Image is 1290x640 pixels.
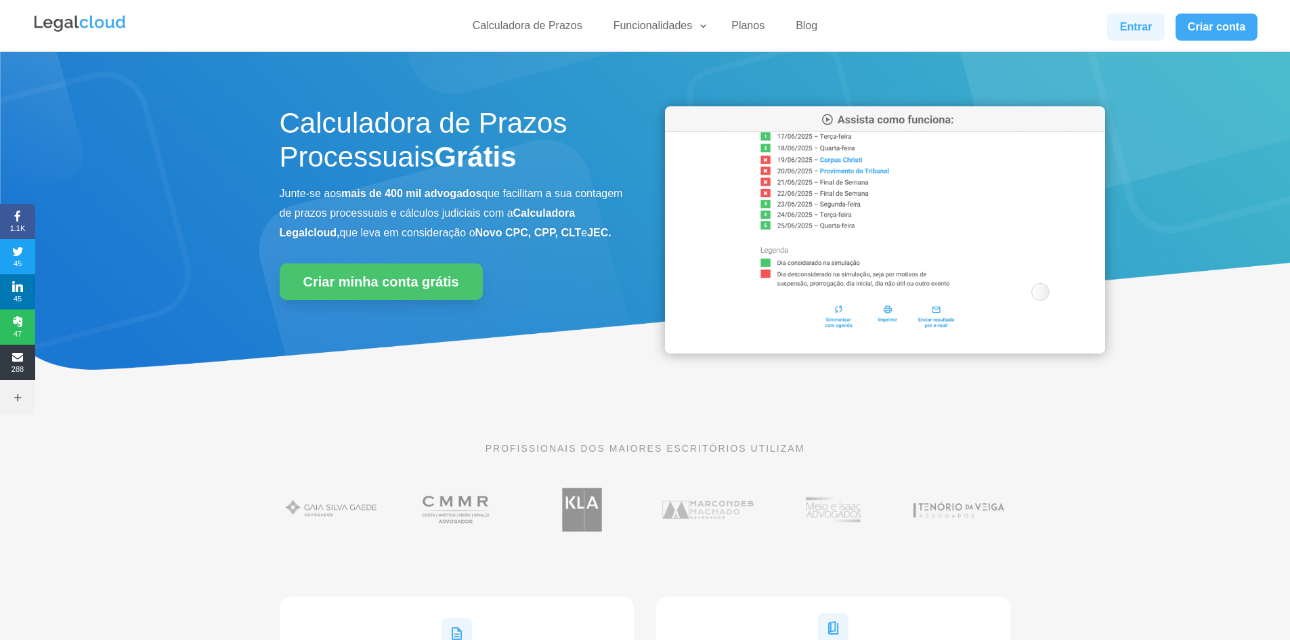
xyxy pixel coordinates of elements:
[475,227,582,238] b: Novo CPC, CPP, CLT
[587,227,611,238] b: JEC.
[405,481,509,538] img: Costa Martins Meira Rinaldi Advogados
[341,188,481,199] b: mais de 400 mil advogados
[665,106,1105,354] img: Calculadora de Prazos Processuais da Legalcloud
[605,19,709,39] a: Funcionalidades
[434,141,516,173] strong: Grátis
[1107,14,1164,41] a: Entrar
[788,19,825,39] a: Blog
[280,263,483,300] a: Criar minha conta grátis
[665,344,1105,356] a: Calculadora de Prazos Processuais da Legalcloud
[280,184,625,242] p: Junte-se aos que facilitam a sua contagem de prazos processuais e cálculos judiciais com a que le...
[907,481,1010,538] img: Tenório da Veiga Advogados
[280,207,576,238] b: Calculadora Legalcloud,
[33,14,127,34] img: Legalcloud Logo
[33,24,127,36] a: Logo da Legalcloud
[530,481,634,538] img: Koury Lopes Advogados
[656,481,760,538] img: Marcondes Machado Advogados utilizam a Legalcloud
[280,106,625,182] h1: Calculadora de Prazos Processuais
[465,19,590,39] a: Calculadora de Prazos
[280,441,1011,456] p: PROFISSIONAIS DOS MAIORES ESCRITÓRIOS UTILIZAM
[723,19,773,39] a: Planos
[781,481,885,538] img: Profissionais do escritório Melo e Isaac Advogados utilizam a Legalcloud
[1176,14,1258,41] a: Criar conta
[280,481,383,538] img: Gaia Silva Gaede Advogados Associados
